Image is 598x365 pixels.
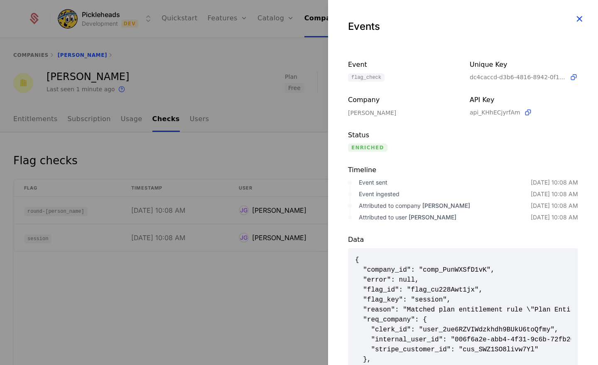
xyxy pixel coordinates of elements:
[359,178,531,187] div: Event sent
[359,202,531,210] div: Attributed to company
[470,95,578,105] div: API Key
[470,108,520,117] span: api_KHhECjyrfAm
[531,190,578,198] div: [DATE] 10:08 AM
[422,202,470,209] span: [PERSON_NAME]
[348,130,456,140] div: Status
[359,213,531,221] div: Attributed to user
[409,214,456,221] span: [PERSON_NAME]
[348,235,578,245] div: Data
[348,60,456,70] div: Event
[348,73,385,82] span: flag_check
[348,109,456,117] div: [PERSON_NAME]
[531,178,578,187] div: [DATE] 10:08 AM
[348,95,456,105] div: Company
[531,213,578,221] div: [DATE] 10:08 AM
[531,202,578,210] div: [DATE] 10:08 AM
[348,165,578,175] div: Timeline
[470,60,578,70] div: Unique Key
[470,73,566,81] span: dc4caccd-d3b6-4816-8942-0f1566f9e3af
[359,190,531,198] div: Event ingested
[348,20,578,33] div: Events
[348,144,387,152] span: enriched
